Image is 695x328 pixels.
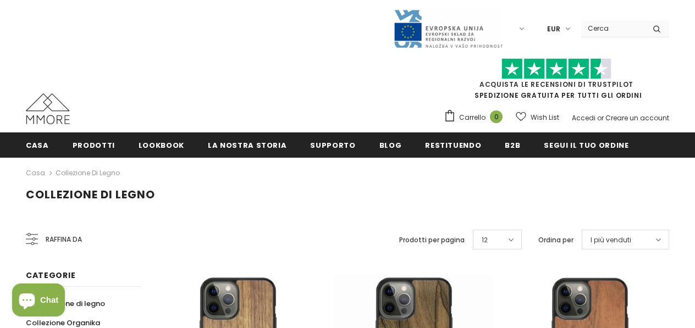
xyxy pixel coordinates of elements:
[444,63,669,100] span: SPEDIZIONE GRATUITA PER TUTTI GLI ORDINI
[490,110,503,123] span: 0
[505,132,520,157] a: B2B
[139,140,184,151] span: Lookbook
[310,132,355,157] a: supporto
[393,9,503,49] img: Javni Razpis
[208,132,286,157] a: La nostra storia
[26,187,155,202] span: Collezione di legno
[26,132,49,157] a: Casa
[26,140,49,151] span: Casa
[597,113,604,123] span: or
[9,283,68,319] inbox-online-store-chat: Shopify online store chat
[26,270,75,281] span: Categorie
[547,24,560,35] span: EUR
[459,112,486,123] span: Carrello
[26,318,100,328] span: Collezione Organika
[605,113,669,123] a: Creare un account
[310,140,355,151] span: supporto
[501,58,611,80] img: Fidati di Pilot Stars
[26,166,45,180] a: Casa
[479,80,633,89] a: Acquista le recensioni di TrustPilot
[516,108,559,127] a: Wish List
[425,140,481,151] span: Restituendo
[591,235,631,246] span: I più venduti
[379,132,402,157] a: Blog
[544,140,628,151] span: Segui il tuo ordine
[572,113,595,123] a: Accedi
[208,140,286,151] span: La nostra storia
[73,132,115,157] a: Prodotti
[73,140,115,151] span: Prodotti
[46,234,82,246] span: Raffina da
[444,109,508,126] a: Carrello 0
[531,112,559,123] span: Wish List
[56,168,120,177] a: Collezione di legno
[139,132,184,157] a: Lookbook
[505,140,520,151] span: B2B
[425,132,481,157] a: Restituendo
[379,140,402,151] span: Blog
[482,235,488,246] span: 12
[581,20,644,36] input: Search Site
[26,93,70,124] img: Casi MMORE
[544,132,628,157] a: Segui il tuo ordine
[35,298,105,309] span: Collezione di legno
[393,24,503,33] a: Javni Razpis
[538,235,573,246] label: Ordina per
[399,235,465,246] label: Prodotti per pagina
